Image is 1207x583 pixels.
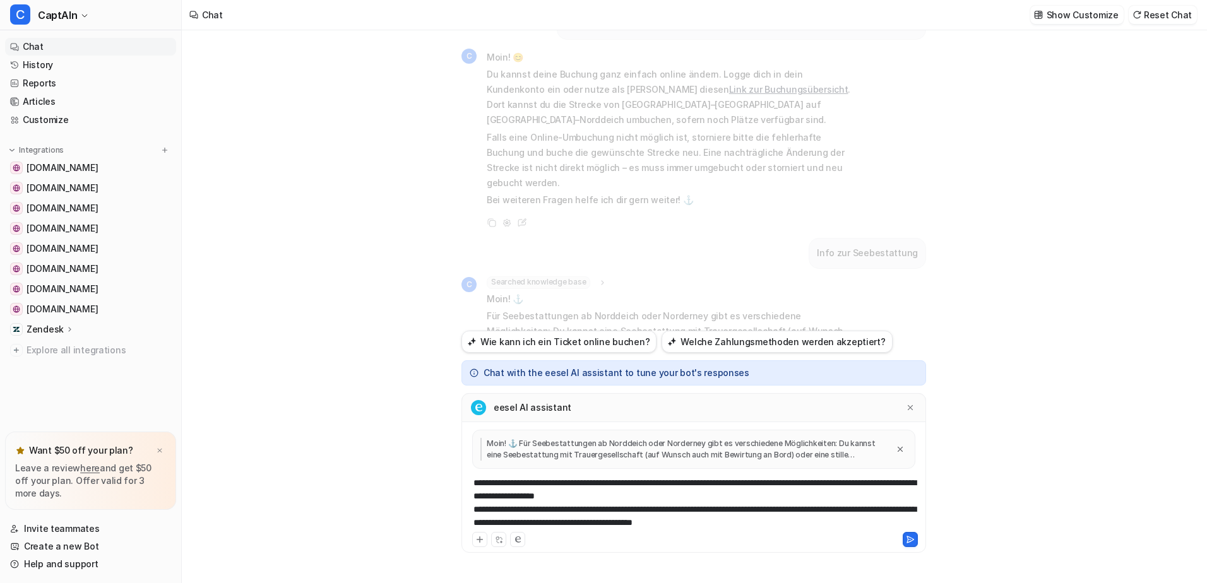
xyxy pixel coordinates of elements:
[80,462,100,473] a: here
[461,49,477,64] span: C
[5,220,176,237] a: www.inselfaehre.de[DOMAIN_NAME]
[160,146,169,155] img: menu_add.svg
[1047,8,1119,21] p: Show Customize
[729,84,848,95] a: Link zur Buchungsübersicht
[893,442,907,456] button: Close quote
[5,199,176,217] a: www.inselbus-norderney.de[DOMAIN_NAME]
[27,340,171,360] span: Explore all integrations
[5,341,176,359] a: Explore all integrations
[38,6,77,24] span: CaptAIn
[8,146,16,155] img: expand menu
[487,130,856,191] p: Falls eine Online-Umbuchung nicht möglich ist, storniere bitte die fehlerhafte Buchung und buche ...
[487,50,856,65] p: Moin! 😊
[487,291,856,307] p: Moin! ⚓
[27,262,98,275] span: [DOMAIN_NAME]
[480,438,888,461] p: Moin! ⚓ Für Seebestattungen ab Norddeich oder Norderney gibt es verschiedene Möglichkeiten: Du ka...
[484,368,749,377] p: Chat with the eesel AI assistant to tune your bot's responses
[5,538,176,555] a: Create a new Bot
[5,520,176,538] a: Invite teammates
[13,184,20,192] img: www.inselflieger.de
[29,444,133,457] p: Want $50 off your plan?
[13,204,20,212] img: www.inselbus-norderney.de
[5,56,176,74] a: History
[27,222,98,235] span: [DOMAIN_NAME]
[5,240,176,257] a: www.inseltouristik.de[DOMAIN_NAME]
[461,331,657,353] button: Wie kann ich ein Ticket online buchen?
[5,111,176,129] a: Customize
[13,164,20,172] img: www.frisonaut.de
[27,182,98,194] span: [DOMAIN_NAME]
[13,245,20,252] img: www.inseltouristik.de
[5,38,176,56] a: Chat
[10,4,30,25] span: C
[1030,6,1124,24] button: Show Customize
[27,303,98,315] span: [DOMAIN_NAME]
[1129,6,1197,24] button: Reset Chat
[27,323,64,336] p: Zendesk
[27,202,98,215] span: [DOMAIN_NAME]
[202,8,223,21] div: Chat
[1133,10,1141,20] img: reset
[5,74,176,92] a: Reports
[5,300,176,318] a: www.nordsee-bike.de[DOMAIN_NAME]
[15,445,25,456] img: star
[156,447,164,455] img: x
[13,326,20,333] img: Zendesk
[487,276,590,289] span: Searched knowledge base
[19,145,64,155] p: Integrations
[5,260,176,278] a: www.inselexpress.de[DOMAIN_NAME]
[13,285,20,293] img: www.inselparker.de
[1034,10,1043,20] img: customize
[662,331,892,353] button: Welche Zahlungsmethoden werden akzeptiert?
[461,277,477,292] span: C
[5,179,176,197] a: www.inselflieger.de[DOMAIN_NAME]
[10,344,23,356] img: explore all integrations
[5,93,176,110] a: Articles
[13,265,20,273] img: www.inselexpress.de
[15,462,166,500] p: Leave a review and get $50 off your plan. Offer valid for 3 more days.
[27,162,98,174] span: [DOMAIN_NAME]
[27,242,98,255] span: [DOMAIN_NAME]
[487,309,856,384] p: Für Seebestattungen ab Norddeich oder Norderney gibt es verschiedene Möglichkeiten: Du kannst ein...
[487,67,856,127] p: Du kannst deine Buchung ganz einfach online ändern. Logge dich in dein Kundenkonto ein oder nutze...
[13,225,20,232] img: www.inselfaehre.de
[817,245,918,261] p: Info zur Seebestattung
[13,305,20,313] img: www.nordsee-bike.de
[5,159,176,177] a: www.frisonaut.de[DOMAIN_NAME]
[27,283,98,295] span: [DOMAIN_NAME]
[5,555,176,573] a: Help and support
[487,192,856,208] p: Bei weiteren Fragen helfe ich dir gern weiter! ⚓
[5,144,68,156] button: Integrations
[494,401,571,414] p: eesel AI assistant
[5,280,176,298] a: www.inselparker.de[DOMAIN_NAME]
